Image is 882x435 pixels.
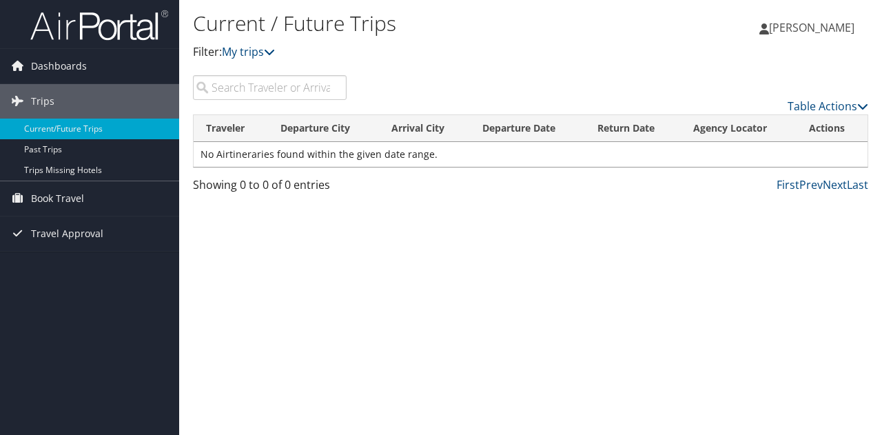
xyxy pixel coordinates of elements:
[193,75,347,100] input: Search Traveler or Arrival City
[585,115,681,142] th: Return Date: activate to sort column ascending
[194,142,868,167] td: No Airtineraries found within the given date range.
[193,176,347,200] div: Showing 0 to 0 of 0 entries
[823,177,847,192] a: Next
[30,9,168,41] img: airportal-logo.png
[788,99,868,114] a: Table Actions
[222,44,275,59] a: My trips
[847,177,868,192] a: Last
[777,177,799,192] a: First
[759,7,868,48] a: [PERSON_NAME]
[797,115,868,142] th: Actions
[769,20,854,35] span: [PERSON_NAME]
[31,49,87,83] span: Dashboards
[268,115,379,142] th: Departure City: activate to sort column ascending
[681,115,797,142] th: Agency Locator: activate to sort column ascending
[799,177,823,192] a: Prev
[194,115,268,142] th: Traveler: activate to sort column ascending
[31,216,103,251] span: Travel Approval
[193,9,643,38] h1: Current / Future Trips
[379,115,471,142] th: Arrival City: activate to sort column ascending
[470,115,585,142] th: Departure Date: activate to sort column descending
[31,84,54,119] span: Trips
[193,43,643,61] p: Filter:
[31,181,84,216] span: Book Travel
